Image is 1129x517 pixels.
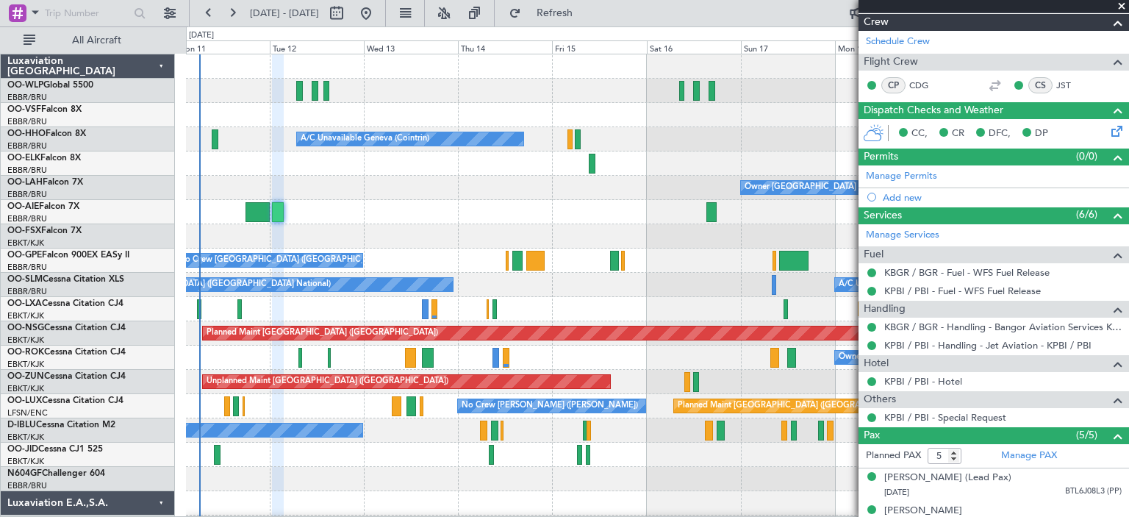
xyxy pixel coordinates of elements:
a: CDG [909,79,942,92]
a: OO-SLMCessna Citation XLS [7,275,124,284]
span: OO-SLM [7,275,43,284]
span: OO-ELK [7,154,40,163]
div: Mon 18 [835,40,929,54]
span: OO-VSF [7,105,41,114]
span: D-IBLU [7,421,36,429]
span: CR [952,126,964,141]
div: CS [1028,77,1053,93]
a: OO-FSXFalcon 7X [7,227,82,235]
a: OO-GPEFalcon 900EX EASy II [7,251,129,260]
a: KBGR / BGR - Handling - Bangor Aviation Services KBGR / BGR [884,321,1122,333]
div: No Crew [GEOGRAPHIC_DATA] ([GEOGRAPHIC_DATA] National) [179,249,425,271]
a: OO-ZUNCessna Citation CJ4 [7,372,126,381]
a: EBKT/KJK [7,238,44,249]
a: OO-ROKCessna Citation CJ4 [7,348,126,357]
span: OO-LXA [7,299,42,308]
a: Manage Services [866,228,939,243]
a: OO-WLPGlobal 5500 [7,81,93,90]
a: EBBR/BRU [7,262,47,273]
div: Planned Maint [GEOGRAPHIC_DATA] ([GEOGRAPHIC_DATA]) [678,395,909,417]
span: OO-ROK [7,348,44,357]
a: OO-VSFFalcon 8X [7,105,82,114]
a: JST [1056,79,1089,92]
span: All Aircraft [38,35,155,46]
div: No Crew [GEOGRAPHIC_DATA] ([GEOGRAPHIC_DATA] National) [85,274,331,296]
a: EBBR/BRU [7,140,47,151]
span: Permits [864,149,898,165]
a: OO-LUXCessna Citation CJ4 [7,396,123,405]
input: Trip Number [45,2,129,24]
div: A/C Unavailable Geneva (Cointrin) [301,128,429,150]
span: OO-LAH [7,178,43,187]
a: LFSN/ENC [7,407,48,418]
div: Fri 15 [552,40,646,54]
a: EBKT/KJK [7,335,44,346]
a: OO-ELKFalcon 8X [7,154,81,163]
span: OO-GPE [7,251,42,260]
a: KPBI / PBI - Fuel - WFS Fuel Release [884,285,1041,297]
a: D-IBLUCessna Citation M2 [7,421,115,429]
span: BTL6J08L3 (PP) [1065,485,1122,498]
span: DP [1035,126,1048,141]
a: EBBR/BRU [7,116,47,127]
a: EBBR/BRU [7,213,47,224]
span: OO-FSX [7,227,41,235]
a: Manage Permits [866,169,937,184]
span: Pax [864,427,880,444]
div: Add new [883,191,1122,204]
span: Refresh [524,8,586,18]
div: Planned Maint [GEOGRAPHIC_DATA] ([GEOGRAPHIC_DATA]) [207,322,438,344]
span: Services [864,207,902,224]
a: N604GFChallenger 604 [7,469,105,478]
span: OO-WLP [7,81,43,90]
span: OO-ZUN [7,372,44,381]
a: Schedule Crew [866,35,930,49]
div: [PERSON_NAME] (Lead Pax) [884,471,1011,485]
div: Unplanned Maint [GEOGRAPHIC_DATA] ([GEOGRAPHIC_DATA]) [207,371,448,393]
a: Manage PAX [1001,449,1057,463]
span: OO-JID [7,445,38,454]
span: DFC, [989,126,1011,141]
a: KPBI / PBI - Hotel [884,375,962,388]
span: [DATE] - [DATE] [250,7,319,20]
span: Crew [864,14,889,31]
a: EBKT/KJK [7,359,44,370]
span: CC, [911,126,928,141]
a: OO-AIEFalcon 7X [7,202,79,211]
a: EBKT/KJK [7,456,44,467]
div: Owner [GEOGRAPHIC_DATA]-[GEOGRAPHIC_DATA] [839,346,1037,368]
span: (5/5) [1076,427,1097,443]
a: EBKT/KJK [7,310,44,321]
div: [DATE] [189,29,214,42]
a: OO-LAHFalcon 7X [7,178,83,187]
div: Tue 12 [270,40,364,54]
a: KPBI / PBI - Handling - Jet Aviation - KPBI / PBI [884,339,1092,352]
a: EBBR/BRU [7,480,47,491]
span: Flight Crew [864,54,918,71]
span: (6/6) [1076,207,1097,222]
label: Planned PAX [866,449,921,463]
span: Dispatch Checks and Weather [864,102,1003,119]
button: Refresh [502,1,590,25]
span: OO-LUX [7,396,42,405]
span: Others [864,391,896,408]
div: Wed 13 [364,40,458,54]
span: OO-HHO [7,129,46,138]
a: EBBR/BRU [7,165,47,176]
a: EBKT/KJK [7,383,44,394]
div: Owner [GEOGRAPHIC_DATA] ([GEOGRAPHIC_DATA] National) [745,177,982,199]
span: [DATE] [884,487,909,498]
div: No Crew [PERSON_NAME] ([PERSON_NAME]) [462,395,638,417]
span: N604GF [7,469,42,478]
span: OO-AIE [7,202,39,211]
a: EBKT/KJK [7,432,44,443]
div: CP [881,77,906,93]
div: Thu 14 [458,40,552,54]
a: EBBR/BRU [7,92,47,103]
span: Handling [864,301,906,318]
div: Sun 17 [741,40,835,54]
div: Mon 11 [175,40,269,54]
a: EBBR/BRU [7,189,47,200]
span: Hotel [864,355,889,372]
a: OO-NSGCessna Citation CJ4 [7,324,126,332]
